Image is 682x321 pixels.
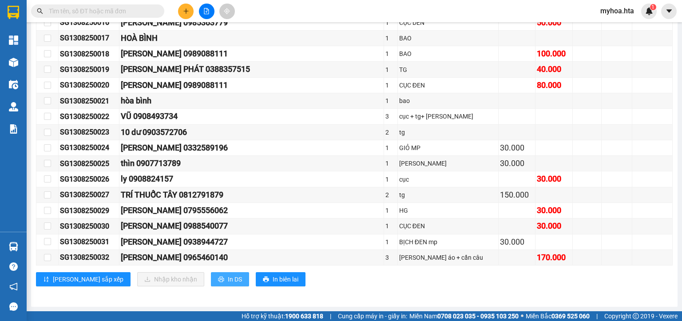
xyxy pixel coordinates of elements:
[385,80,396,90] div: 1
[596,311,598,321] span: |
[593,5,641,16] span: myhoa.hta
[399,253,497,262] div: [PERSON_NAME] áo + cần câu
[9,242,18,251] img: warehouse-icon
[60,32,118,44] div: SG1308250017
[121,32,382,44] div: HOÀ BÌNH
[537,251,571,264] div: 170.000
[121,157,382,170] div: thìn 0907713789
[121,236,382,248] div: [PERSON_NAME] 0938944727
[399,159,497,168] div: [PERSON_NAME]
[633,313,639,319] span: copyright
[8,6,19,19] img: logo-vxr
[121,79,382,91] div: [PERSON_NAME] 0989088111
[59,171,119,187] td: SG1308250026
[121,16,382,29] div: [PERSON_NAME] 0985363779
[256,272,305,286] button: printerIn biên lai
[537,173,571,185] div: 30.000
[661,4,677,19] button: caret-down
[500,157,534,170] div: 30.000
[59,187,119,203] td: SG1308250027
[399,111,497,121] div: cục + tg+ [PERSON_NAME]
[385,221,396,231] div: 1
[399,127,497,137] div: tg
[500,189,534,201] div: 150.000
[137,272,204,286] button: downloadNhập kho nhận
[60,79,118,91] div: SG1308250020
[228,274,242,284] span: In DS
[526,311,590,321] span: Miền Bắc
[53,274,123,284] span: [PERSON_NAME] sắp xếp
[199,4,214,19] button: file-add
[651,4,654,10] span: 1
[37,8,43,14] span: search
[121,142,382,154] div: [PERSON_NAME] 0332589196
[399,143,497,153] div: GIỎ MP
[9,262,18,271] span: question-circle
[218,276,224,283] span: printer
[338,311,407,321] span: Cung cấp máy in - giấy in:
[385,111,396,121] div: 3
[121,63,382,75] div: [PERSON_NAME] PHÁT 0388357515
[330,311,331,321] span: |
[650,4,656,10] sup: 1
[537,16,571,29] div: 50.000
[399,206,497,215] div: HG
[60,95,118,107] div: SG1308250021
[551,313,590,320] strong: 0369 525 060
[59,140,119,156] td: SG1308250024
[537,220,571,232] div: 30.000
[36,272,131,286] button: sort-ascending[PERSON_NAME] sắp xếp
[273,274,298,284] span: In biên lai
[59,250,119,266] td: SG1308250032
[399,237,497,247] div: BỊCH ĐEN mp
[242,311,323,321] span: Hỗ trợ kỹ thuật:
[385,65,396,75] div: 1
[60,221,118,232] div: SG1308250030
[121,48,382,60] div: [PERSON_NAME] 0989088111
[263,276,269,283] span: printer
[59,62,119,77] td: SG1308250019
[59,218,119,234] td: SG1308250030
[211,272,249,286] button: printerIn DS
[500,142,534,154] div: 30.000
[49,6,154,16] input: Tìm tên, số ĐT hoặc mã đơn
[59,125,119,140] td: SG1308250023
[59,156,119,171] td: SG1308250025
[60,236,118,247] div: SG1308250031
[385,96,396,106] div: 1
[60,189,118,200] div: SG1308250027
[437,313,519,320] strong: 0708 023 035 - 0935 103 250
[645,7,653,15] img: icon-new-feature
[59,31,119,46] td: SG1308250017
[537,48,571,60] div: 100.000
[399,49,497,59] div: BAO
[59,203,119,218] td: SG1308250029
[537,63,571,75] div: 40.000
[399,174,497,184] div: cục
[59,15,119,31] td: SG1308250016
[59,78,119,93] td: SG1308250020
[385,143,396,153] div: 1
[399,33,497,43] div: BAO
[121,126,382,139] div: 10 dư 0903572706
[219,4,235,19] button: aim
[385,18,396,28] div: 1
[59,109,119,124] td: SG1308250022
[399,18,497,28] div: CỤC DEN
[9,302,18,311] span: message
[409,311,519,321] span: Miền Nam
[121,251,382,264] div: [PERSON_NAME] 0965460140
[60,127,118,138] div: SG1308250023
[121,173,382,185] div: ly 0908824157
[385,174,396,184] div: 1
[521,314,523,318] span: ⚪️
[224,8,230,14] span: aim
[60,205,118,216] div: SG1308250029
[121,110,382,123] div: VŨ 0908493734
[385,237,396,247] div: 1
[285,313,323,320] strong: 1900 633 818
[178,4,194,19] button: plus
[399,96,497,106] div: bao
[385,159,396,168] div: 1
[9,36,18,45] img: dashboard-icon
